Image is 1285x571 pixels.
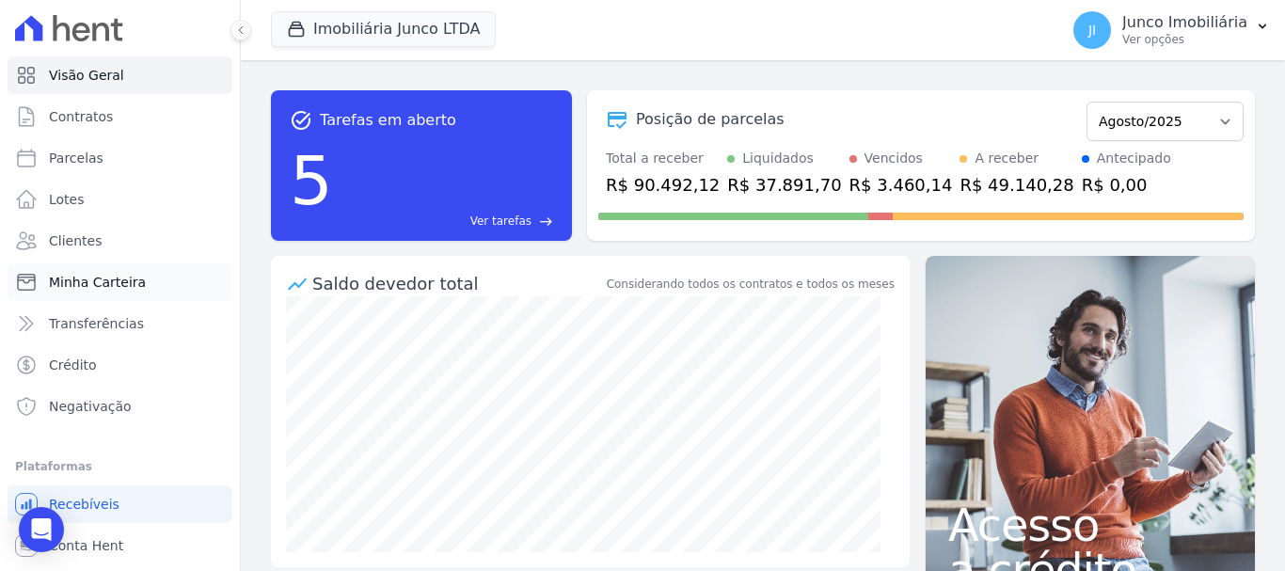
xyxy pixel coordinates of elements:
div: 5 [290,132,333,230]
span: Lotes [49,190,85,209]
a: Transferências [8,305,232,342]
div: Open Intercom Messenger [19,507,64,552]
div: Vencidos [865,149,923,168]
span: JI [1088,24,1096,37]
div: Posição de parcelas [636,108,785,131]
span: Tarefas em aberto [320,109,456,132]
span: Visão Geral [49,66,124,85]
button: Imobiliária Junco LTDA [271,11,496,47]
span: task_alt [290,109,312,132]
div: R$ 37.891,70 [727,172,841,198]
span: Ver tarefas [470,213,531,230]
a: Parcelas [8,139,232,177]
span: Contratos [49,107,113,126]
div: R$ 90.492,12 [606,172,720,198]
div: R$ 49.140,28 [960,172,1073,198]
span: Minha Carteira [49,273,146,292]
span: Negativação [49,397,132,416]
div: Plataformas [15,455,225,478]
div: Total a receber [606,149,720,168]
a: Ver tarefas east [341,213,553,230]
a: Crédito [8,346,232,384]
div: Saldo devedor total [312,271,603,296]
span: Recebíveis [49,495,119,514]
a: Recebíveis [8,485,232,523]
div: R$ 3.460,14 [849,172,953,198]
div: R$ 0,00 [1082,172,1171,198]
a: Lotes [8,181,232,218]
span: east [539,214,553,229]
span: Transferências [49,314,144,333]
a: Conta Hent [8,527,232,564]
p: Ver opções [1122,32,1247,47]
a: Visão Geral [8,56,232,94]
button: JI Junco Imobiliária Ver opções [1058,4,1285,56]
div: A receber [975,149,1039,168]
span: Acesso [948,502,1232,547]
span: Conta Hent [49,536,123,555]
a: Contratos [8,98,232,135]
div: Liquidados [742,149,814,168]
a: Negativação [8,388,232,425]
span: Clientes [49,231,102,250]
span: Parcelas [49,149,103,167]
a: Minha Carteira [8,263,232,301]
div: Considerando todos os contratos e todos os meses [607,276,895,293]
div: Antecipado [1097,149,1171,168]
span: Crédito [49,356,97,374]
p: Junco Imobiliária [1122,13,1247,32]
a: Clientes [8,222,232,260]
